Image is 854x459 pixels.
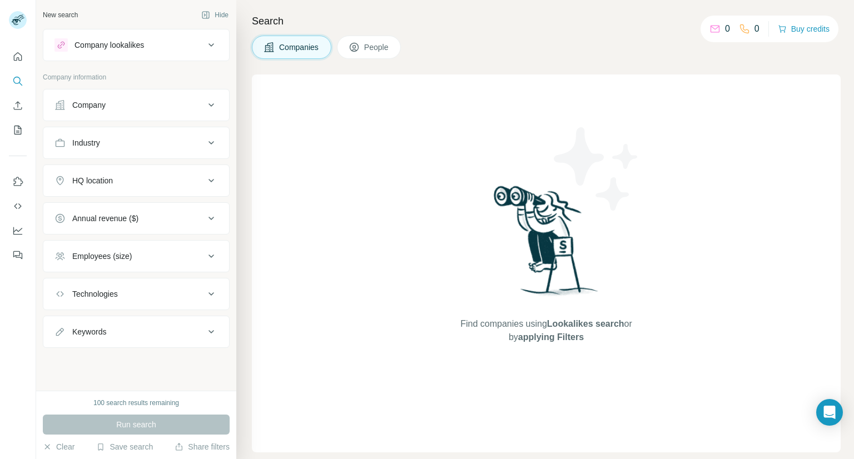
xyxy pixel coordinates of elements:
[778,21,830,37] button: Buy credits
[9,120,27,140] button: My lists
[72,251,132,262] div: Employees (size)
[9,47,27,67] button: Quick start
[9,71,27,91] button: Search
[43,72,230,82] p: Company information
[518,332,584,342] span: applying Filters
[547,119,647,219] img: Surfe Illustration - Stars
[9,221,27,241] button: Dashboard
[72,137,100,148] div: Industry
[72,213,138,224] div: Annual revenue ($)
[43,281,229,307] button: Technologies
[279,42,320,53] span: Companies
[43,318,229,345] button: Keywords
[193,7,236,23] button: Hide
[43,167,229,194] button: HQ location
[364,42,390,53] span: People
[457,317,635,344] span: Find companies using or by
[96,441,153,452] button: Save search
[43,205,229,232] button: Annual revenue ($)
[43,243,229,270] button: Employees (size)
[252,13,841,29] h4: Search
[489,183,604,307] img: Surfe Illustration - Woman searching with binoculars
[43,441,75,452] button: Clear
[754,22,759,36] p: 0
[9,196,27,216] button: Use Surfe API
[72,288,118,300] div: Technologies
[72,175,113,186] div: HQ location
[547,319,624,328] span: Lookalikes search
[816,399,843,426] div: Open Intercom Messenger
[9,96,27,116] button: Enrich CSV
[93,398,179,408] div: 100 search results remaining
[725,22,730,36] p: 0
[9,245,27,265] button: Feedback
[75,39,144,51] div: Company lookalikes
[9,172,27,192] button: Use Surfe on LinkedIn
[43,10,78,20] div: New search
[175,441,230,452] button: Share filters
[43,32,229,58] button: Company lookalikes
[43,129,229,156] button: Industry
[43,92,229,118] button: Company
[72,99,106,111] div: Company
[72,326,106,337] div: Keywords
